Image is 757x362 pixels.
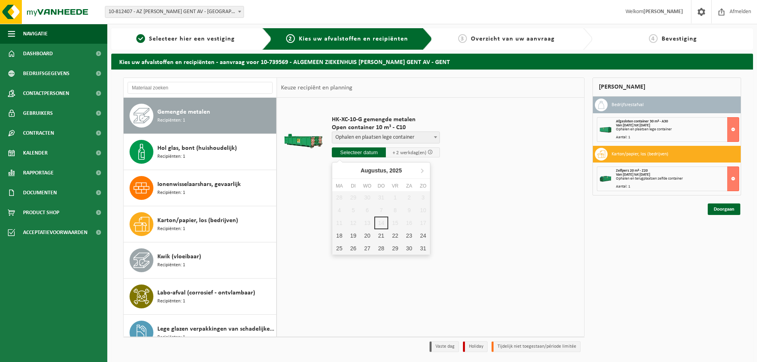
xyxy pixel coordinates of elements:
[471,36,555,42] span: Overzicht van uw aanvraag
[332,182,346,190] div: ma
[458,34,467,43] span: 3
[346,182,360,190] div: di
[23,223,87,242] span: Acceptatievoorwaarden
[149,36,235,42] span: Selecteer hier een vestiging
[592,77,741,97] div: [PERSON_NAME]
[332,132,439,143] span: Ophalen en plaatsen lege container
[23,143,48,163] span: Kalender
[124,170,277,206] button: Ionenwisselaarshars, gevaarlijk Recipiënten: 1
[157,334,185,341] span: Recipiënten: 1
[157,107,210,117] span: Gemengde metalen
[277,78,356,98] div: Keuze recipiënt en planning
[157,288,255,298] span: Labo-afval (corrosief - ontvlambaar)
[389,168,402,173] i: 2025
[157,216,238,225] span: Karton/papier, los (bedrijven)
[23,203,59,223] span: Product Shop
[643,9,683,15] strong: [PERSON_NAME]
[616,123,650,128] strong: Van [DATE] tot [DATE]
[416,242,430,255] div: 31
[360,229,374,242] div: 20
[23,44,53,64] span: Dashboard
[402,242,416,255] div: 30
[299,36,408,42] span: Kies uw afvalstoffen en recipiënten
[388,242,402,255] div: 29
[157,225,185,233] span: Recipiënten: 1
[616,128,739,132] div: Ophalen en plaatsen lege container
[157,117,185,124] span: Recipiënten: 1
[23,24,48,44] span: Navigatie
[128,82,273,94] input: Materiaal zoeken
[357,164,405,177] div: Augustus,
[662,36,697,42] span: Bevestiging
[346,229,360,242] div: 19
[157,324,274,334] span: Lege glazen verpakkingen van schadelijke stoffen
[157,180,241,189] span: Ionenwisselaarshars, gevaarlijk
[430,341,459,352] li: Vaste dag
[708,203,740,215] a: Doorgaan
[332,116,440,124] span: HK-XC-10-G gemengde metalen
[23,64,70,83] span: Bedrijfsgegevens
[124,279,277,315] button: Labo-afval (corrosief - ontvlambaar) Recipiënten: 1
[374,182,388,190] div: do
[374,242,388,255] div: 28
[23,183,57,203] span: Documenten
[402,182,416,190] div: za
[157,261,185,269] span: Recipiënten: 1
[616,168,648,173] span: Zelfpers 20 m³ - Z20
[346,242,360,255] div: 26
[23,83,69,103] span: Contactpersonen
[360,182,374,190] div: wo
[332,124,440,132] span: Open container 10 m³ - C10
[332,132,440,143] span: Ophalen en plaatsen lege container
[360,242,374,255] div: 27
[332,147,386,157] input: Selecteer datum
[416,182,430,190] div: zo
[124,315,277,351] button: Lege glazen verpakkingen van schadelijke stoffen Recipiënten: 1
[124,242,277,279] button: Kwik (vloeibaar) Recipiënten: 1
[124,98,277,134] button: Gemengde metalen Recipiënten: 1
[374,229,388,242] div: 21
[388,182,402,190] div: vr
[492,341,581,352] li: Tijdelijk niet toegestaan/période limitée
[616,185,739,189] div: Aantal: 1
[388,229,402,242] div: 22
[111,54,753,69] h2: Kies uw afvalstoffen en recipiënten - aanvraag voor 10-739569 - ALGEMEEN ZIEKENHUIS [PERSON_NAME]...
[616,136,739,139] div: Aantal: 1
[157,143,237,153] span: Hol glas, bont (huishoudelijk)
[157,189,185,197] span: Recipiënten: 1
[157,153,185,161] span: Recipiënten: 1
[416,229,430,242] div: 24
[124,134,277,170] button: Hol glas, bont (huishoudelijk) Recipiënten: 1
[616,172,650,177] strong: Van [DATE] tot [DATE]
[23,123,54,143] span: Contracten
[332,242,346,255] div: 25
[616,177,739,181] div: Ophalen en terugplaatsen zelfde container
[23,103,53,123] span: Gebruikers
[124,206,277,242] button: Karton/papier, los (bedrijven) Recipiënten: 1
[157,298,185,305] span: Recipiënten: 1
[463,341,488,352] li: Holiday
[612,148,668,161] h3: Karton/papier, los (bedrijven)
[612,99,644,111] h3: Bedrijfsrestafval
[616,119,668,124] span: Afgesloten container 30 m³ - A30
[393,150,426,155] span: + 2 werkdag(en)
[105,6,244,18] span: 10-812407 - AZ JAN PALFIJN GENT AV - GENT
[136,34,145,43] span: 1
[402,229,416,242] div: 23
[286,34,295,43] span: 2
[332,229,346,242] div: 18
[105,6,244,17] span: 10-812407 - AZ JAN PALFIJN GENT AV - GENT
[649,34,658,43] span: 4
[23,163,54,183] span: Rapportage
[157,252,201,261] span: Kwik (vloeibaar)
[115,34,256,44] a: 1Selecteer hier een vestiging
